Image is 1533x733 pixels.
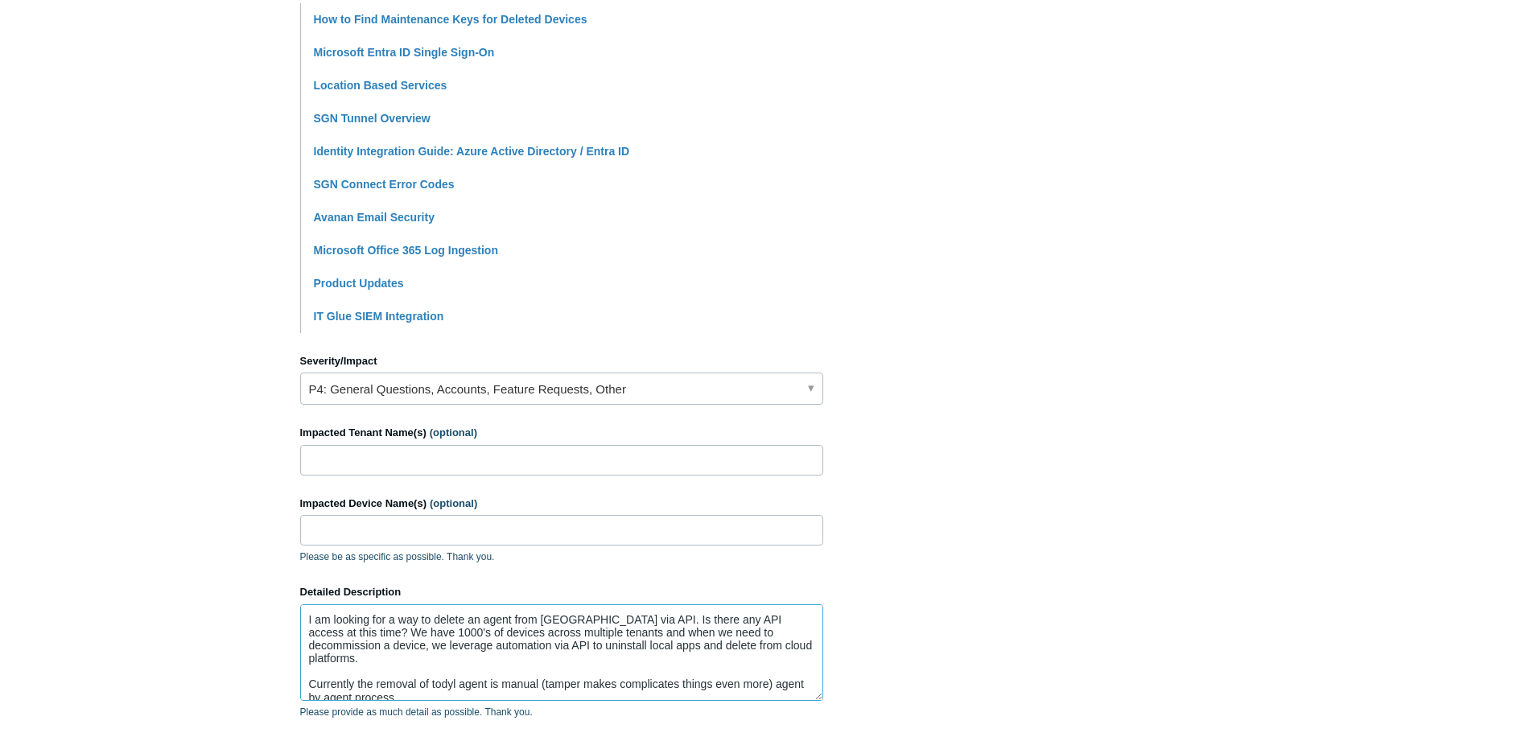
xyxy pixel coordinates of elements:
[314,13,587,26] a: How to Find Maintenance Keys for Deleted Devices
[300,353,823,369] label: Severity/Impact
[314,277,404,290] a: Product Updates
[430,426,477,439] span: (optional)
[314,79,447,92] a: Location Based Services
[314,244,498,257] a: Microsoft Office 365 Log Ingestion
[314,211,435,224] a: Avanan Email Security
[314,145,630,158] a: Identity Integration Guide: Azure Active Directory / Entra ID
[314,310,444,323] a: IT Glue SIEM Integration
[300,496,823,512] label: Impacted Device Name(s)
[300,584,823,600] label: Detailed Description
[300,550,823,564] p: Please be as specific as possible. Thank you.
[300,373,823,405] a: P4: General Questions, Accounts, Feature Requests, Other
[314,112,431,125] a: SGN Tunnel Overview
[314,46,495,59] a: Microsoft Entra ID Single Sign-On
[300,705,823,719] p: Please provide as much detail as possible. Thank you.
[300,425,823,441] label: Impacted Tenant Name(s)
[314,178,455,191] a: SGN Connect Error Codes
[430,497,477,509] span: (optional)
